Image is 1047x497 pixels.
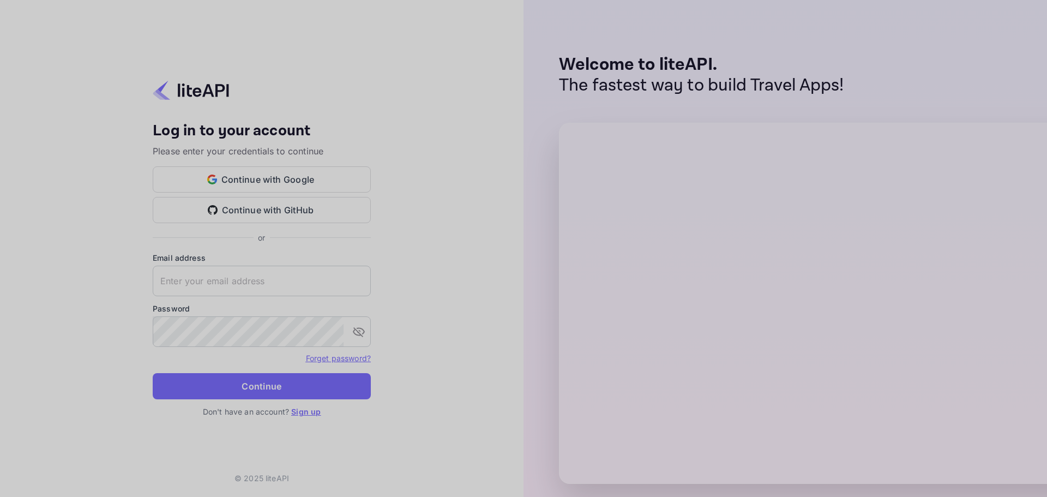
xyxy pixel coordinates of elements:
a: Sign up [291,407,321,416]
button: Continue with GitHub [153,197,371,223]
input: Enter your email address [153,266,371,296]
label: Password [153,303,371,314]
p: Welcome to liteAPI. [559,55,844,75]
p: Don't have an account? [153,406,371,417]
button: toggle password visibility [348,321,370,343]
img: liteapi [153,80,229,101]
label: Email address [153,252,371,264]
p: The fastest way to build Travel Apps! [559,75,844,96]
button: Continue with Google [153,166,371,193]
p: Please enter your credentials to continue [153,145,371,158]
p: © 2025 liteAPI [234,472,289,484]
button: Continue [153,373,371,399]
p: or [258,232,265,243]
a: Forget password? [306,354,371,363]
a: Forget password? [306,352,371,363]
h4: Log in to your account [153,122,371,141]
